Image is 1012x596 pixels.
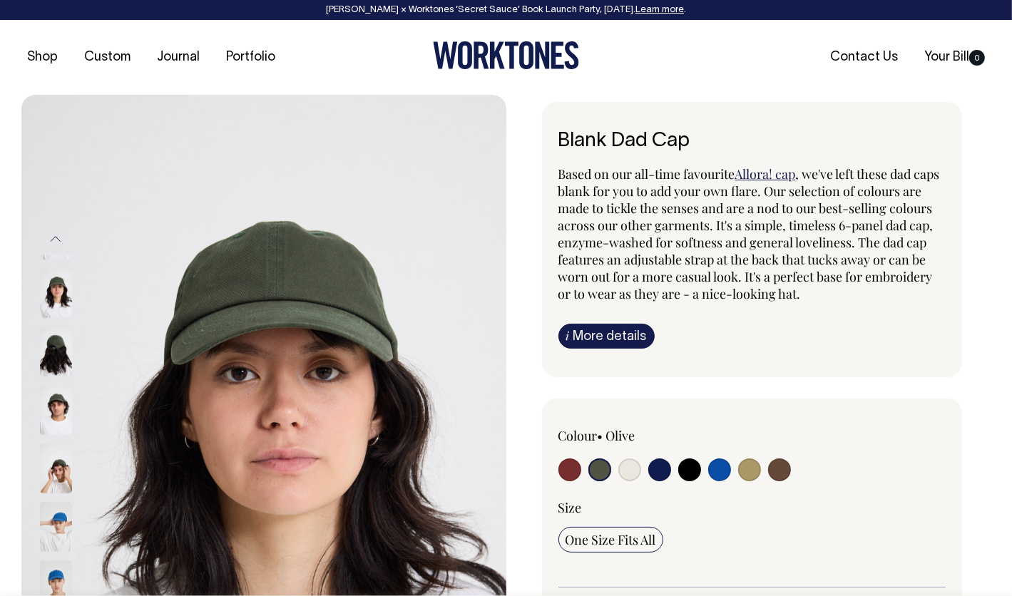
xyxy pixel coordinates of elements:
img: olive [40,443,72,493]
div: [PERSON_NAME] × Worktones ‘Secret Sauce’ Book Launch Party, [DATE]. . [14,5,998,15]
a: Portfolio [220,46,281,69]
img: olive [40,385,72,435]
input: One Size Fits All [558,527,663,553]
div: Colour [558,427,713,444]
span: , we've left these dad caps blank for you to add your own flare. Our selection of colours are mad... [558,165,940,302]
a: Allora! cap [735,165,796,183]
img: olive [40,327,72,376]
h6: Blank Dad Cap [558,130,946,153]
span: • [598,427,603,444]
a: Your Bill0 [919,46,991,69]
a: Contact Us [824,46,904,69]
span: i [566,328,570,343]
button: Previous [45,223,66,255]
span: Based on our all-time favourite [558,165,735,183]
span: One Size Fits All [566,531,656,548]
a: Journal [151,46,205,69]
img: olive [40,268,72,318]
a: Shop [21,46,63,69]
a: Custom [78,46,136,69]
a: iMore details [558,324,655,349]
a: Learn more [635,6,684,14]
div: Size [558,499,946,516]
label: Olive [606,427,635,444]
img: worker-blue [40,502,72,552]
span: 0 [969,50,985,66]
